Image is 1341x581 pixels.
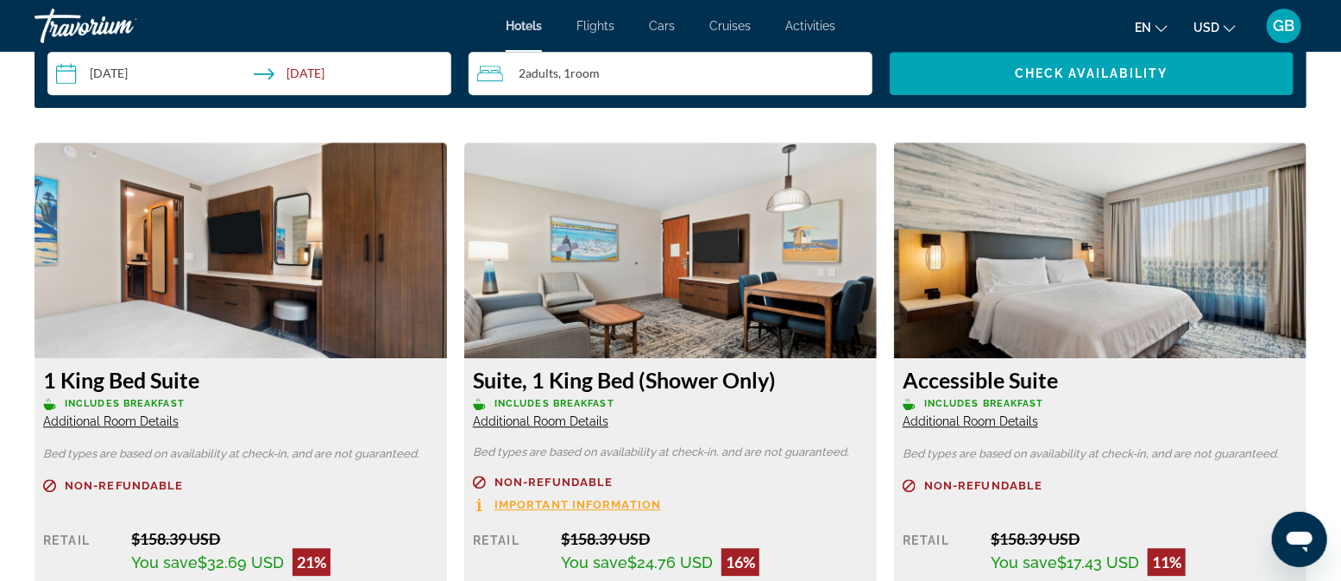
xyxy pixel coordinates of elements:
[1193,21,1219,35] span: USD
[991,529,1298,548] div: $158.39 USD
[494,398,614,409] span: Includes Breakfast
[903,529,978,576] div: Retail
[469,52,872,95] button: Travelers: 2 adults, 0 children
[473,414,608,428] span: Additional Room Details
[991,553,1057,572] span: You save
[293,548,331,576] div: 21%
[561,553,627,572] span: You save
[1135,21,1151,35] span: en
[721,548,759,576] div: 16%
[494,499,661,510] span: Important Information
[1135,15,1168,40] button: Change language
[924,480,1042,491] span: Non-refundable
[570,66,600,80] span: Room
[35,142,447,358] img: 1d31db06-2f08-481b-8a56-0fcb61bff335.jpeg
[1274,17,1295,35] span: GB
[709,19,751,33] a: Cruises
[473,446,868,458] p: Bed types are based on availability at check-in, and are not guaranteed.
[558,66,600,80] span: , 1
[526,66,558,80] span: Adults
[1262,8,1306,44] button: User Menu
[1015,66,1168,80] span: Check Availability
[43,414,179,428] span: Additional Room Details
[47,52,1294,95] div: Search widget
[494,477,613,488] span: Non-refundable
[1057,553,1139,572] span: $17.43 USD
[65,398,185,409] span: Includes Breakfast
[65,480,183,491] span: Non-refundable
[473,367,868,393] h3: Suite, 1 King Bed (Shower Only)
[473,529,548,576] div: Retail
[35,3,207,48] a: Travorium
[131,553,198,572] span: You save
[43,367,438,393] h3: 1 King Bed Suite
[1272,512,1327,567] iframe: Button to launch messaging window
[785,19,835,33] a: Activities
[890,52,1294,95] button: Check Availability
[473,497,661,512] button: Important Information
[519,66,558,80] span: 2
[43,529,118,576] div: Retail
[43,448,438,460] p: Bed types are based on availability at check-in, and are not guaranteed.
[627,553,713,572] span: $24.76 USD
[924,398,1044,409] span: Includes Breakfast
[464,142,877,358] img: 513c2efb-3921-4fa1-9840-05c50eb63045.jpeg
[561,529,868,548] div: $158.39 USD
[649,19,675,33] a: Cars
[903,448,1298,460] p: Bed types are based on availability at check-in, and are not guaranteed.
[506,19,542,33] a: Hotels
[576,19,614,33] a: Flights
[903,367,1298,393] h3: Accessible Suite
[198,553,284,572] span: $32.69 USD
[131,529,438,548] div: $158.39 USD
[903,414,1038,428] span: Additional Room Details
[47,52,451,95] button: Check-in date: Sep 17, 2025 Check-out date: Sep 18, 2025
[1148,548,1186,576] div: 11%
[1193,15,1236,40] button: Change currency
[894,142,1306,358] img: f26804b3-eeb8-464c-83f2-99bd4b4a7029.jpeg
